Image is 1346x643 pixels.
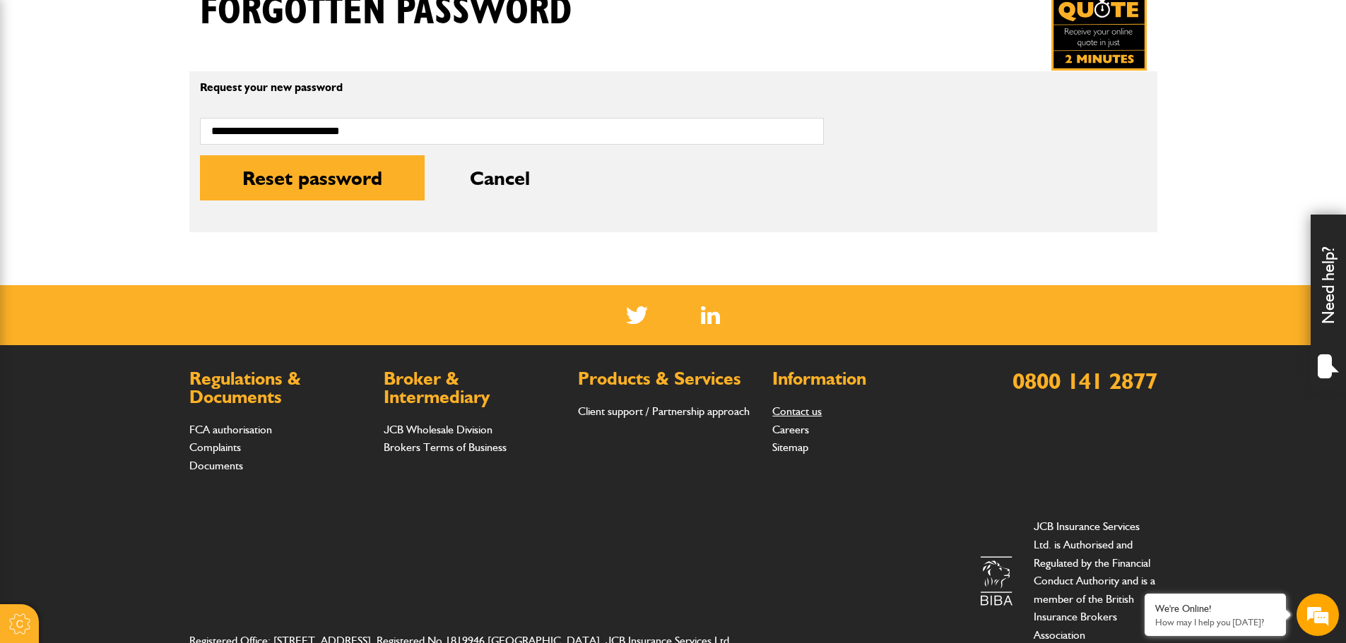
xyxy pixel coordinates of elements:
a: JCB Wholesale Division [384,423,492,436]
a: Sitemap [772,440,808,454]
img: Twitter [626,306,648,324]
h2: Broker & Intermediary [384,370,564,406]
button: Reset password [200,155,425,200]
h2: Products & Services [578,370,758,388]
a: Careers [772,423,809,436]
a: Complaints [189,440,241,454]
a: Brokers Terms of Business [384,440,507,454]
input: Enter your phone number [18,214,258,245]
p: Request your new password [200,82,824,93]
h2: Information [772,370,952,388]
a: 0800 141 2877 [1013,367,1157,395]
img: d_20077148190_company_1631870298795_20077148190 [24,78,59,98]
textarea: Type your message and hit 'Enter' [18,256,258,423]
a: Documents [189,459,243,472]
input: Enter your last name [18,131,258,162]
div: Chat with us now [73,79,237,97]
img: Linked In [701,306,720,324]
h2: Regulations & Documents [189,370,370,406]
a: LinkedIn [701,306,720,324]
a: Contact us [772,404,822,418]
a: FCA authorisation [189,423,272,436]
div: Minimize live chat window [232,7,266,41]
a: Client support / Partnership approach [578,404,750,418]
div: We're Online! [1155,603,1275,615]
em: Start Chat [192,435,256,454]
input: Enter your email address [18,172,258,203]
p: How may I help you today? [1155,617,1275,627]
button: Cancel [427,155,572,200]
div: Need help? [1311,215,1346,391]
